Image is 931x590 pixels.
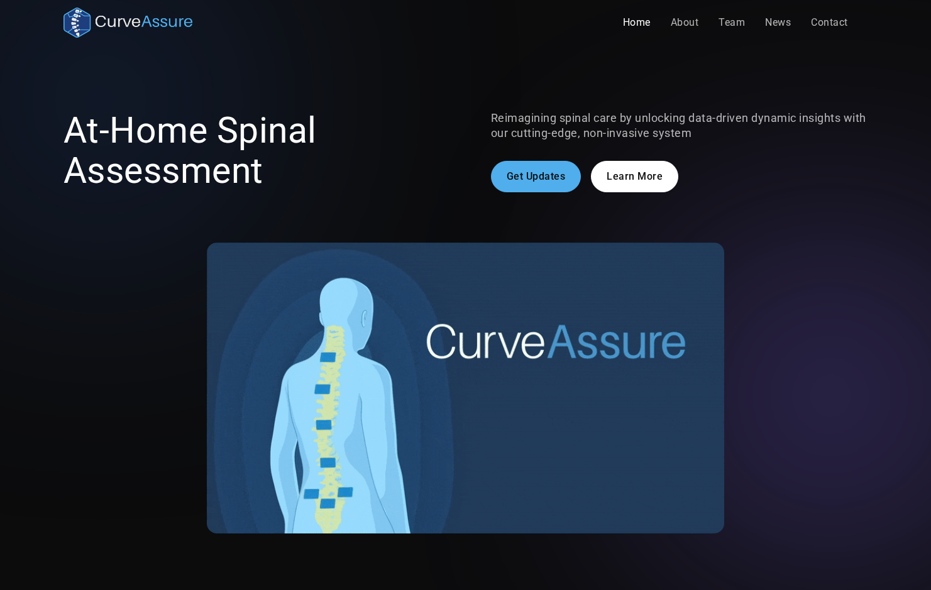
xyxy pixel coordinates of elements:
a: Contact [801,10,858,35]
a: home [63,8,192,38]
img: A gif showing the CurveAssure system at work. A patient is wearing the non-invasive sensors and t... [207,243,724,533]
h1: At-Home Spinal Assessment [63,111,441,191]
a: Home [613,10,661,35]
a: News [755,10,801,35]
a: Get Updates [491,161,581,192]
a: Learn More [591,161,678,192]
p: Reimagining spinal care by unlocking data-driven dynamic insights with our cutting-edge, non-inva... [491,111,868,141]
a: Team [708,10,755,35]
a: About [661,10,709,35]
